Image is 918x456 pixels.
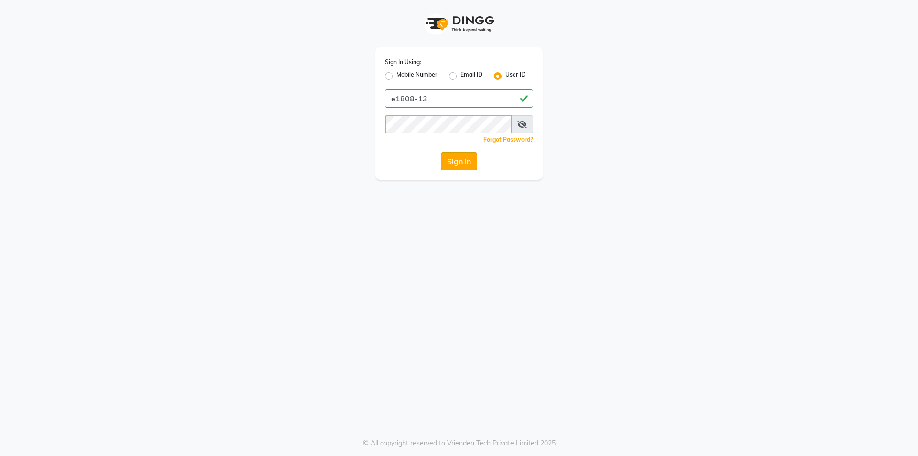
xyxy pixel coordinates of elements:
img: logo1.svg [421,10,497,38]
input: Username [385,115,512,133]
a: Forgot Password? [483,136,533,143]
input: Username [385,89,533,108]
label: User ID [505,70,525,82]
button: Sign In [441,152,477,170]
label: Mobile Number [396,70,437,82]
label: Sign In Using: [385,58,421,67]
label: Email ID [460,70,482,82]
